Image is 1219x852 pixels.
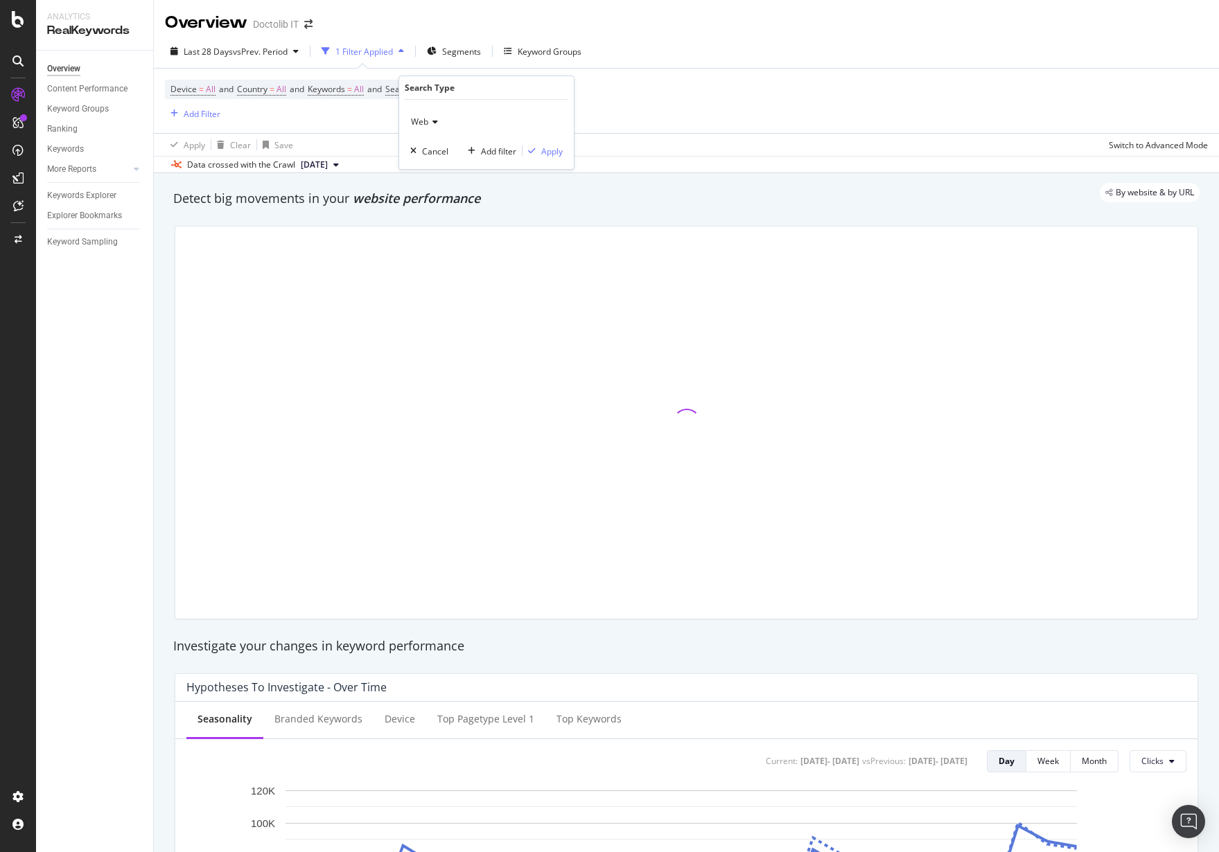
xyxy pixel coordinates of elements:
button: Segments [421,40,486,62]
div: Keyword Groups [518,46,581,57]
button: Keyword Groups [498,40,587,62]
a: Content Performance [47,82,143,96]
button: Month [1071,750,1119,772]
span: and [290,83,304,95]
div: Branded Keywords [274,712,362,726]
button: Add filter [462,144,516,158]
button: Clear [211,134,251,156]
div: Search Type [405,82,455,94]
a: Ranking [47,122,143,136]
span: = [199,83,204,95]
div: Overview [47,62,80,76]
div: Doctolib IT [253,17,299,31]
div: Content Performance [47,82,128,96]
div: Current: [766,755,798,767]
div: vs Previous : [862,755,906,767]
span: Country [237,83,268,95]
div: Add Filter [184,108,220,120]
text: 100K [251,817,275,828]
span: Search Type [385,83,433,95]
div: Day [999,755,1015,767]
button: Week [1026,750,1071,772]
button: Day [987,750,1026,772]
div: Keyword Groups [47,102,109,116]
span: Web [411,116,428,127]
div: Ranking [47,122,78,136]
div: Data crossed with the Crawl [187,159,295,171]
div: 1 Filter Applied [335,46,393,57]
div: Clear [230,139,251,151]
button: Last 28 DaysvsPrev. Period [165,40,304,62]
span: Segments [442,46,481,57]
a: Explorer Bookmarks [47,208,143,223]
span: Device [170,83,197,95]
div: Hypotheses to Investigate - Over Time [186,680,387,694]
div: Switch to Advanced Mode [1109,139,1208,151]
div: Save [274,139,293,151]
span: Keywords [308,83,345,95]
span: By website & by URL [1116,188,1194,197]
div: Overview [165,11,247,35]
div: Analytics [47,11,142,23]
span: All [277,80,286,99]
button: Apply [165,134,205,156]
span: = [347,83,352,95]
span: 2025 Aug. 22nd [301,159,328,171]
div: legacy label [1100,183,1200,202]
a: More Reports [47,162,130,177]
div: Keywords [47,142,84,157]
div: Device [385,712,415,726]
div: Investigate your changes in keyword performance [173,637,1200,655]
div: Keyword Sampling [47,235,118,249]
div: [DATE] - [DATE] [800,755,859,767]
span: All [354,80,364,99]
button: [DATE] [295,157,344,173]
span: Last 28 Days [184,46,233,57]
div: Month [1082,755,1107,767]
div: Week [1037,755,1059,767]
span: = [270,83,274,95]
button: 1 Filter Applied [316,40,410,62]
div: [DATE] - [DATE] [909,755,967,767]
span: All [206,80,216,99]
text: 120K [251,784,275,796]
a: Keywords Explorer [47,188,143,203]
span: vs Prev. Period [233,46,288,57]
div: Add filter [481,145,516,157]
button: Save [257,134,293,156]
a: Keyword Groups [47,102,143,116]
div: arrow-right-arrow-left [304,19,313,29]
span: and [367,83,382,95]
div: Explorer Bookmarks [47,208,122,223]
div: Top Keywords [556,712,622,726]
button: Clicks [1130,750,1186,772]
button: Add Filter [165,105,220,122]
span: and [219,83,234,95]
div: Apply [184,139,205,151]
span: Clicks [1141,755,1164,767]
button: Switch to Advanced Mode [1103,134,1208,156]
div: Top pagetype Level 1 [437,712,534,726]
div: More Reports [47,162,96,177]
div: Apply [541,145,563,157]
a: Keyword Sampling [47,235,143,249]
div: Cancel [422,145,448,157]
div: Keywords Explorer [47,188,116,203]
div: RealKeywords [47,23,142,39]
button: Apply [523,144,563,158]
div: Seasonality [198,712,252,726]
button: Cancel [405,144,448,158]
a: Overview [47,62,143,76]
a: Keywords [47,142,143,157]
div: Open Intercom Messenger [1172,805,1205,838]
